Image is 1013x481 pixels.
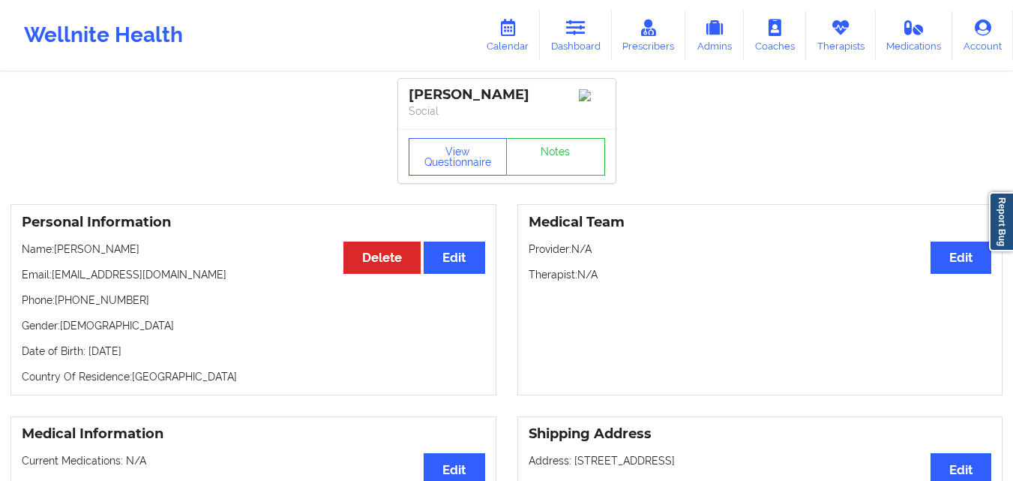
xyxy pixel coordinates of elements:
[989,192,1013,251] a: Report Bug
[409,86,605,104] div: [PERSON_NAME]
[540,11,612,60] a: Dashboard
[22,242,485,257] p: Name: [PERSON_NAME]
[506,138,605,176] a: Notes
[22,293,485,308] p: Phone: [PHONE_NUMBER]
[343,242,421,274] button: Delete
[22,425,485,443] h3: Medical Information
[529,453,992,468] p: Address: [STREET_ADDRESS]
[952,11,1013,60] a: Account
[529,425,992,443] h3: Shipping Address
[22,318,485,333] p: Gender: [DEMOGRAPHIC_DATA]
[529,242,992,257] p: Provider: N/A
[744,11,806,60] a: Coaches
[22,369,485,384] p: Country Of Residence: [GEOGRAPHIC_DATA]
[22,214,485,231] h3: Personal Information
[806,11,876,60] a: Therapists
[22,267,485,282] p: Email: [EMAIL_ADDRESS][DOMAIN_NAME]
[612,11,686,60] a: Prescribers
[409,104,605,119] p: Social
[529,214,992,231] h3: Medical Team
[876,11,953,60] a: Medications
[409,138,508,176] button: View Questionnaire
[475,11,540,60] a: Calendar
[424,242,484,274] button: Edit
[685,11,744,60] a: Admins
[579,89,605,101] img: Image%2Fplaceholer-image.png
[529,267,992,282] p: Therapist: N/A
[22,453,485,468] p: Current Medications: N/A
[931,242,991,274] button: Edit
[22,344,485,359] p: Date of Birth: [DATE]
